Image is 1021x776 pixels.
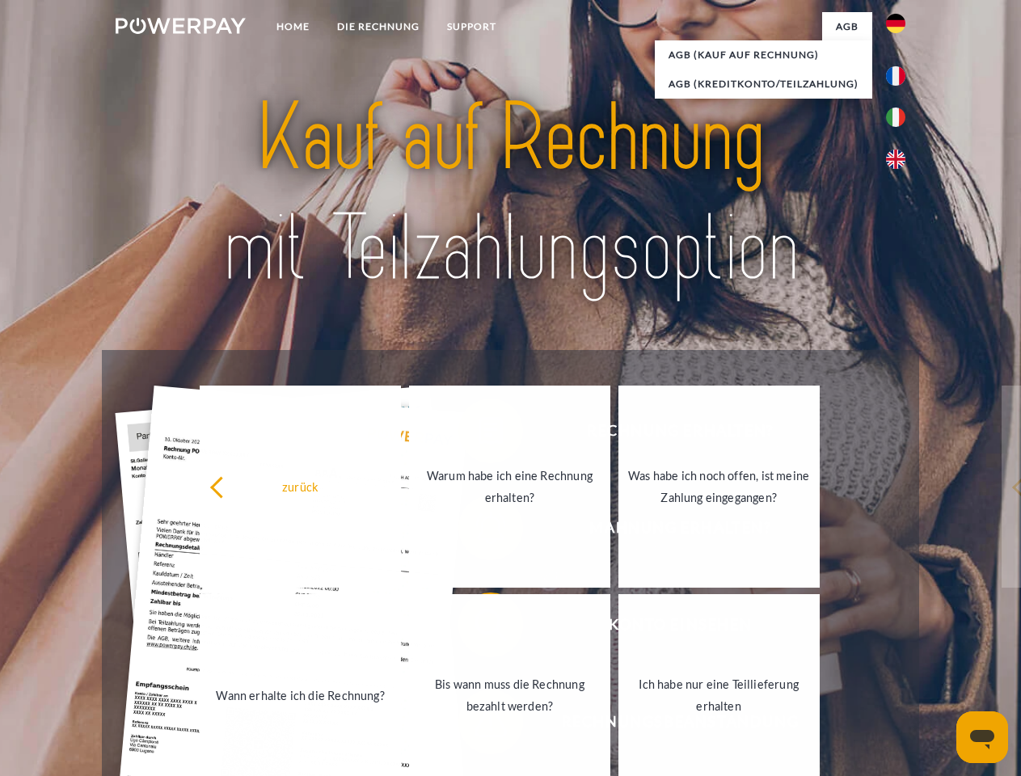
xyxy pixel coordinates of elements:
a: Home [263,12,323,41]
img: it [886,108,905,127]
a: Was habe ich noch offen, ist meine Zahlung eingegangen? [618,386,820,588]
a: SUPPORT [433,12,510,41]
img: en [886,150,905,169]
div: Warum habe ich eine Rechnung erhalten? [419,465,601,508]
iframe: Schaltfläche zum Öffnen des Messaging-Fensters [956,711,1008,763]
a: AGB (Kreditkonto/Teilzahlung) [655,70,872,99]
div: Bis wann muss die Rechnung bezahlt werden? [419,673,601,717]
a: AGB (Kauf auf Rechnung) [655,40,872,70]
div: Was habe ich noch offen, ist meine Zahlung eingegangen? [628,465,810,508]
img: de [886,14,905,33]
img: fr [886,66,905,86]
div: Wann erhalte ich die Rechnung? [209,684,391,706]
img: title-powerpay_de.svg [154,78,867,310]
img: logo-powerpay-white.svg [116,18,246,34]
div: Ich habe nur eine Teillieferung erhalten [628,673,810,717]
a: agb [822,12,872,41]
div: zurück [209,475,391,497]
a: DIE RECHNUNG [323,12,433,41]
